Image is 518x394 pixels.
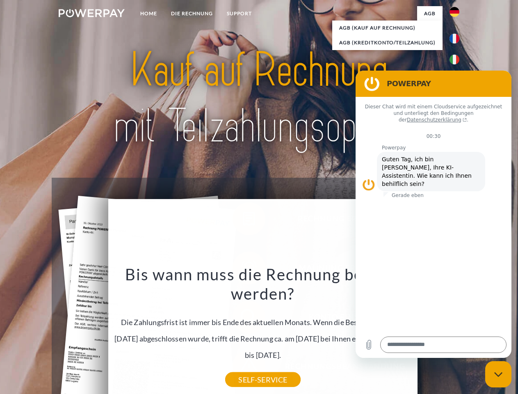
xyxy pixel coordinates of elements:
[113,264,413,304] h3: Bis wann muss die Rechnung bezahlt werden?
[450,7,459,17] img: de
[59,9,125,17] img: logo-powerpay-white.svg
[450,34,459,44] img: fr
[113,264,413,380] div: Die Zahlungsfrist ist immer bis Ende des aktuellen Monats. Wenn die Bestellung z.B. am [DATE] abg...
[78,39,440,157] img: title-powerpay_de.svg
[164,6,220,21] a: DIE RECHNUNG
[417,6,443,21] a: agb
[220,6,259,21] a: SUPPORT
[356,71,511,358] iframe: Messaging-Fenster
[450,55,459,64] img: it
[225,372,300,387] a: SELF-SERVICE
[332,21,443,35] a: AGB (Kauf auf Rechnung)
[485,361,511,387] iframe: Schaltfläche zum Öffnen des Messaging-Fensters; Konversation läuft
[133,6,164,21] a: Home
[332,35,443,50] a: AGB (Kreditkonto/Teilzahlung)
